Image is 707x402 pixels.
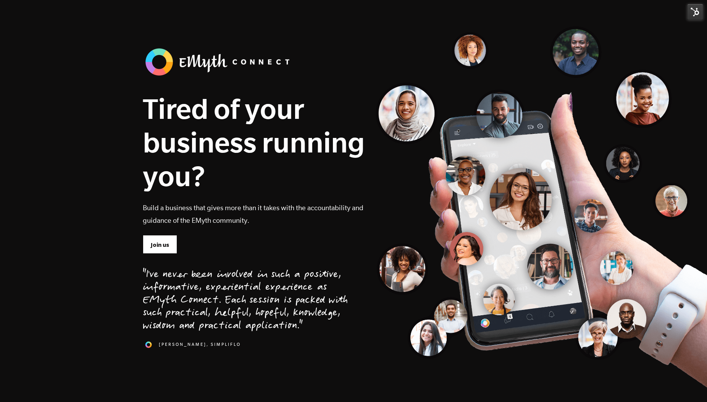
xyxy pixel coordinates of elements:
span: Join us [151,241,169,249]
h1: Tired of your business running you? [143,92,365,193]
a: Join us [143,235,177,253]
img: 1 [143,339,154,350]
img: HubSpot Tools Menu Toggle [687,4,703,20]
iframe: Chat Widget [669,365,707,402]
img: banner_logo [143,46,295,78]
p: Build a business that gives more than it takes with the accountability and guidance of the EMyth ... [143,201,365,227]
div: "I've never been involved in such a positive, informative, experiential experience as EMyth Conne... [143,269,348,333]
span: [PERSON_NAME], SimpliFlo [159,341,241,348]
